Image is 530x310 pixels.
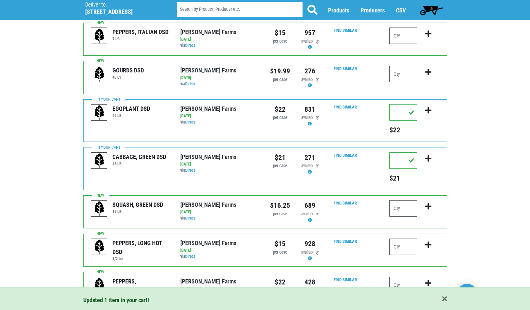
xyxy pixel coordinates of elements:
div: per case [270,38,290,45]
div: 689 [300,200,320,211]
span: availability [301,77,319,82]
input: Qty [389,152,417,169]
div: via [180,119,260,126]
div: per case [270,249,290,256]
input: Qty [389,200,417,217]
div: [DATE] [180,209,260,215]
h6: 7 LB [112,36,168,41]
span: availability [301,250,319,255]
div: Updated 1 item in your cart! [83,296,447,304]
div: PEPPERS, [PERSON_NAME] DSD [112,277,170,295]
img: placeholder-variety-43d6402dacf2d531de610a020419775a.svg [91,66,108,83]
a: Find Similar [334,28,357,33]
h6: 25 LB [112,113,150,118]
span: availability [301,115,319,120]
span: availability [301,39,319,44]
a: Direct [185,216,195,221]
div: [DATE] [180,75,260,81]
div: via [180,215,260,222]
div: GOURDS DSD [112,66,144,75]
h5: [STREET_ADDRESS] [85,8,160,15]
div: 276 [300,66,320,76]
div: per case [270,211,290,217]
div: 831 [300,104,320,115]
div: via [180,167,260,174]
span: availability [301,211,319,216]
img: placeholder-variety-43d6402dacf2d531de610a020419775a.svg [91,153,108,169]
div: $19.99 [270,66,290,76]
input: Qty [389,277,417,293]
a: Direct [185,120,195,125]
h6: 40 CT [112,75,144,80]
div: 957 [300,28,320,38]
div: $21 [270,152,290,163]
a: [PERSON_NAME] Farms [180,29,236,35]
input: Qty [389,239,417,255]
div: [DATE] [180,161,260,167]
a: Direct [185,43,195,48]
div: via [180,43,260,49]
img: placeholder-variety-43d6402dacf2d531de610a020419775a.svg [91,105,108,121]
a: [PERSON_NAME] Farms [180,278,236,285]
div: 428 [300,277,320,287]
h5: Total price [389,126,417,134]
a: Direct [185,254,195,259]
div: $15 [270,239,290,249]
p: Deliver to: [85,2,160,8]
div: 928 [300,239,320,249]
input: Search by Product, Producer etc. [177,2,303,17]
div: $22 [270,104,290,115]
a: 5 [417,4,446,17]
div: [DATE] [180,36,260,43]
a: Find Similar [334,277,357,282]
div: $22 [270,277,290,287]
a: Direct [185,168,195,173]
a: Find Similar [334,201,357,205]
img: placeholder-variety-43d6402dacf2d531de610a020419775a.svg [91,28,108,44]
div: CABBAGE, GREEN DSD [112,152,166,161]
a: [PERSON_NAME] Farms [180,105,236,112]
img: placeholder-variety-43d6402dacf2d531de610a020419775a.svg [91,239,108,255]
img: placeholder-variety-43d6402dacf2d531de610a020419775a.svg [91,277,108,294]
input: Qty [389,104,417,121]
a: [PERSON_NAME] Farms [180,240,236,246]
a: Direct [185,81,195,86]
input: Qty [389,66,417,82]
img: placeholder-variety-43d6402dacf2d531de610a020419775a.svg [91,201,108,217]
div: $16.25 [270,200,290,211]
div: $15 [270,28,290,38]
a: Producers [361,7,385,14]
span: availability [301,163,319,168]
div: [DATE] [180,286,260,292]
h6: 1/2 bu [112,256,170,261]
div: PEPPERS, LONG HOT DSD [112,239,170,256]
div: EGGPLANT DSD [112,104,150,113]
h6: 19 LB [112,209,163,214]
a: [PERSON_NAME] Farms [180,201,236,208]
div: per case [270,77,290,83]
div: [DATE] [180,247,260,254]
h5: Total price [389,174,417,183]
h6: 45 LB [112,161,166,166]
div: per case [270,115,290,121]
div: PEPPERS, ITALIAN DSD [112,28,168,36]
div: via [180,254,260,260]
a: [PERSON_NAME] Farms [180,153,236,160]
div: [DATE] [180,113,260,119]
a: Find Similar [334,105,357,109]
a: Find Similar [334,66,357,71]
div: per case [270,163,290,169]
span: 5 [430,6,433,11]
div: Availability may be subject to change. [300,163,320,175]
div: Availability may be subject to change. [300,115,320,127]
a: Find Similar [334,153,357,158]
div: SQUASH, GREEN DSD [112,200,163,209]
a: [PERSON_NAME] Farms [180,67,236,74]
a: CSV [396,7,406,14]
div: 271 [300,152,320,163]
a: Products [328,7,349,14]
a: Find Similar [334,239,357,244]
div: via [180,81,260,87]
